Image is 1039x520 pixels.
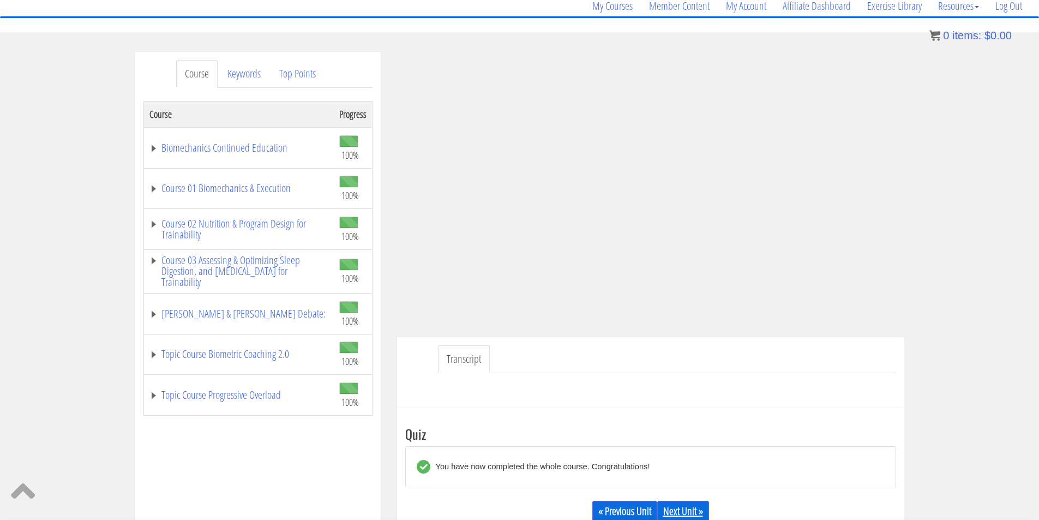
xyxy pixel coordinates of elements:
[149,183,328,194] a: Course 01 Biomechanics & Execution
[219,60,269,88] a: Keywords
[929,29,1012,41] a: 0 items: $0.00
[341,149,359,161] span: 100%
[149,349,328,360] a: Topic Course Biometric Coaching 2.0
[149,218,328,240] a: Course 02 Nutrition & Program Design for Trainability
[149,255,328,288] a: Course 03 Assessing & Optimizing Sleep Digestion, and [MEDICAL_DATA] for Trainability
[149,142,328,153] a: Biomechanics Continued Education
[143,101,334,127] th: Course
[341,315,359,327] span: 100%
[984,29,1012,41] bdi: 0.00
[176,60,218,88] a: Course
[149,390,328,401] a: Topic Course Progressive Overload
[405,427,896,441] h3: Quiz
[334,101,373,127] th: Progress
[929,30,940,41] img: icon11.png
[438,345,490,373] a: Transcript
[984,29,990,41] span: $
[341,396,359,408] span: 100%
[341,230,359,242] span: 100%
[952,29,981,41] span: items:
[341,272,359,284] span: 100%
[943,29,949,41] span: 0
[149,308,328,319] a: [PERSON_NAME] & [PERSON_NAME] Debate:
[430,460,650,474] div: You have now completed the whole course. Congratulations!
[341,355,359,367] span: 100%
[341,189,359,201] span: 100%
[271,60,325,88] a: Top Points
